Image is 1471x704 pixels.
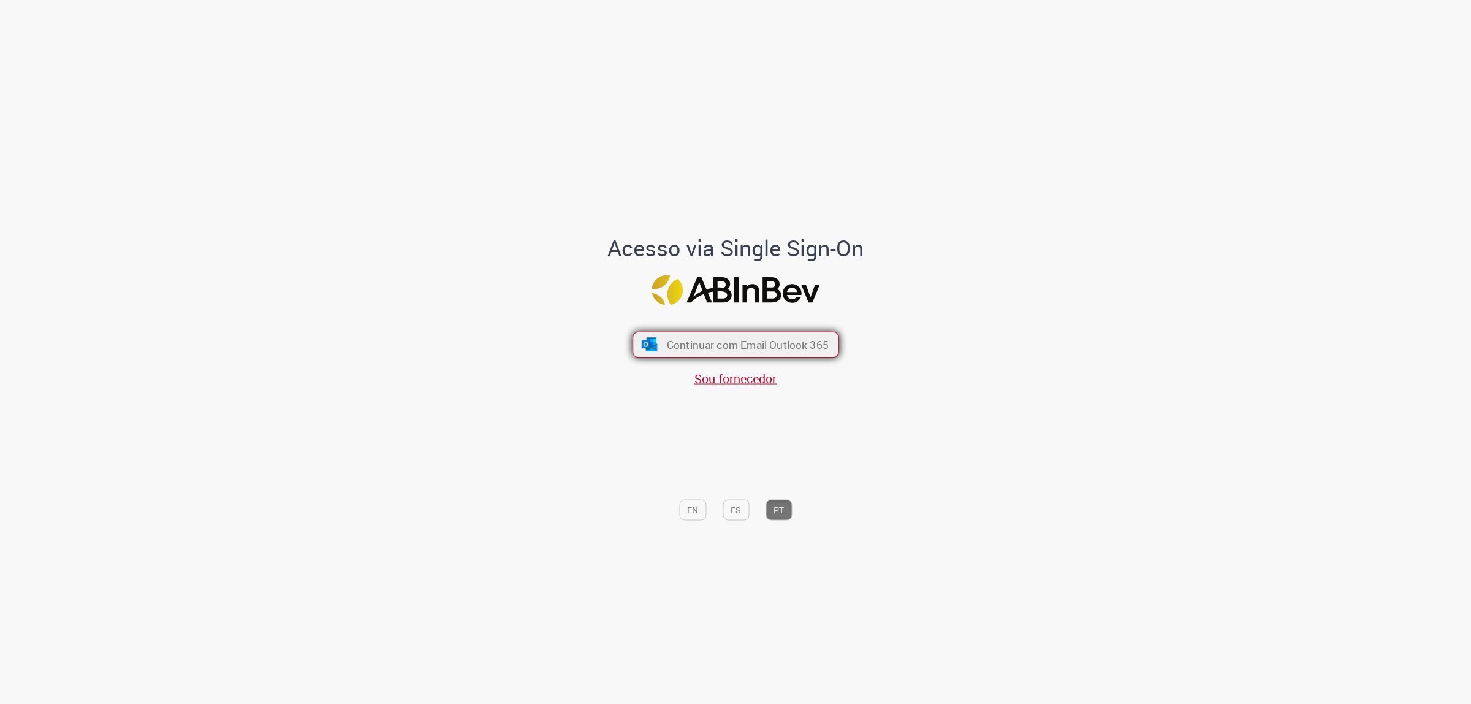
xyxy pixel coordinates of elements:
[566,236,906,261] h1: Acesso via Single Sign-On
[694,370,777,386] a: Sou fornecedor
[679,499,706,520] button: EN
[633,332,839,358] button: ícone Azure/Microsoft 360 Continuar com Email Outlook 365
[766,499,792,520] button: PT
[652,275,819,305] img: Logo ABInBev
[723,499,749,520] button: ES
[640,337,658,351] img: ícone Azure/Microsoft 360
[666,337,828,351] span: Continuar com Email Outlook 365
